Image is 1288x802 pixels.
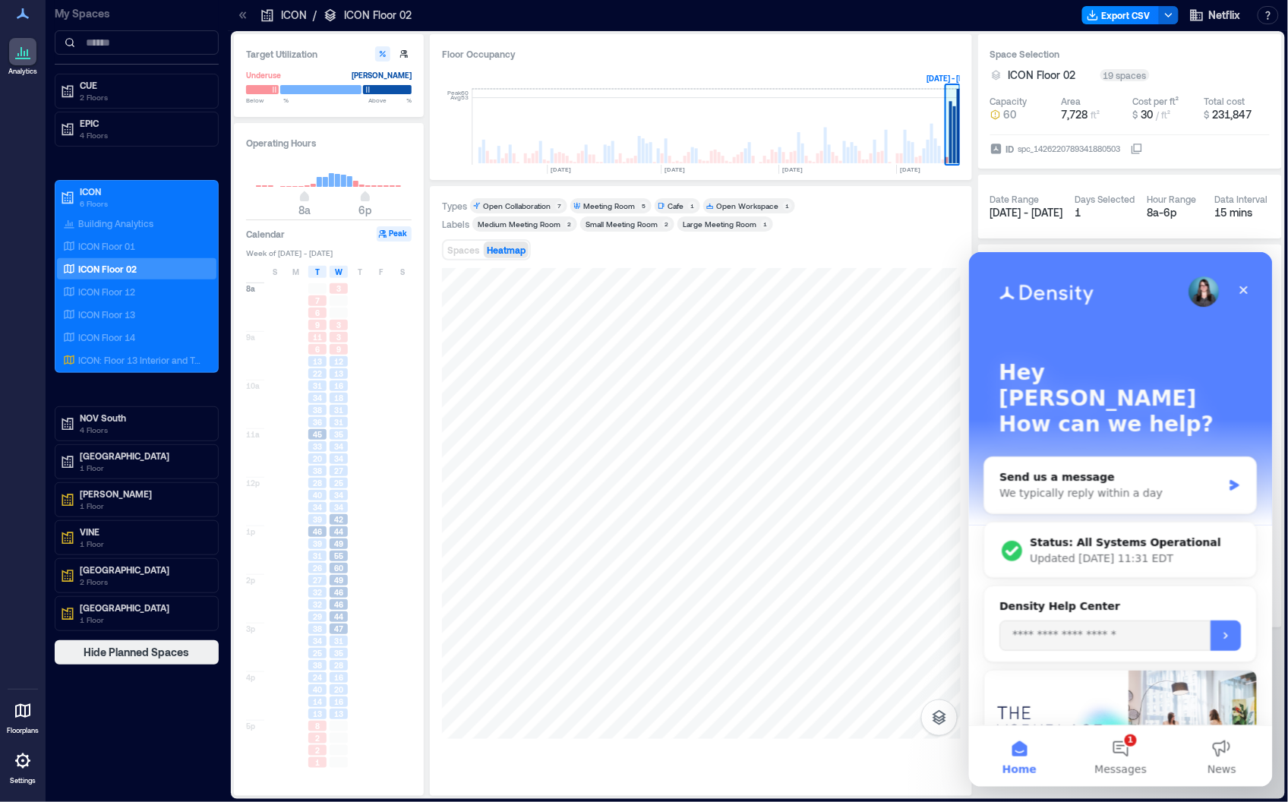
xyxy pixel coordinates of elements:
span: 60 [1004,107,1017,122]
span: Heatmap [487,245,526,255]
p: CUE [80,79,207,91]
span: 5p [246,721,255,731]
span: News [238,512,267,523]
p: ICON Floor 13 [78,308,135,320]
span: 12 [334,356,343,367]
span: Home [33,512,68,523]
span: 24 [313,672,322,683]
span: 27 [313,575,322,586]
span: 14 [313,696,322,707]
span: 47 [334,624,343,634]
span: Week of [DATE] - [DATE] [246,248,412,258]
a: Analytics [4,33,42,81]
div: 1 [761,219,770,229]
span: 6 [315,308,320,318]
p: 1 Floor [80,614,207,626]
span: T [358,266,362,278]
span: 9 [336,344,341,355]
span: 38 [313,405,322,415]
span: Above % [368,96,412,105]
p: [PERSON_NAME] [80,488,207,500]
p: VINE [80,526,207,538]
span: 3p [246,624,255,634]
div: Meeting Room [583,200,635,211]
h3: Operating Hours [246,135,412,150]
p: 1 Floor [80,500,207,512]
p: ICON Floor 01 [78,240,135,252]
div: Types [442,200,467,212]
span: 4p [246,672,255,683]
p: 1 Floor [80,538,207,550]
p: 4 Floors [80,424,207,436]
span: 26 [313,563,322,573]
p: ICON Floor 12 [78,286,135,298]
span: 34 [313,636,322,646]
span: 40 [313,684,322,695]
span: 8 [315,721,320,731]
div: Large Meeting Room [683,219,756,229]
button: ICON Floor 02 [1009,68,1094,83]
span: 13 [334,368,343,379]
div: 8a - 6p [1148,205,1203,220]
button: Export CSV [1082,6,1160,24]
div: 2 [565,219,574,229]
span: 34 [313,393,322,403]
p: / [313,8,317,23]
span: 2p [246,575,255,586]
span: 13 [313,709,322,719]
span: Hide Planned Spaces [84,645,190,660]
span: 6p [359,204,372,216]
div: Cost per ft² [1133,95,1179,107]
span: F [380,266,384,278]
div: Area [1062,95,1081,107]
span: 2 [315,745,320,756]
a: Floorplans [2,693,43,740]
span: 35 [334,429,343,440]
span: 34 [334,441,343,452]
span: 30 [1141,108,1154,121]
span: 40 [313,490,322,500]
p: ICON [80,185,207,197]
div: Capacity [990,95,1028,107]
span: 46 [334,599,343,610]
span: 31 [313,551,322,561]
p: Floorplans [7,726,39,735]
text: [DATE] [782,166,803,173]
div: Days Selected [1075,193,1135,205]
span: 6 [315,344,320,355]
span: 27 [334,466,343,476]
div: 5 [639,201,649,210]
div: Small Meeting Room [586,219,658,229]
button: Spaces [444,242,482,258]
span: 8a [298,204,311,216]
h3: Calendar [246,226,285,242]
span: 7,728 [1062,108,1088,121]
span: $ [1133,109,1138,120]
span: 39 [313,514,322,525]
div: Open Workspace [716,200,778,211]
span: 11a [246,429,260,440]
p: NOV South [80,412,207,424]
p: Building Analytics [78,217,153,229]
span: 28 [313,478,322,488]
div: Data Interval [1215,193,1268,205]
span: 13 [313,356,322,367]
span: 42 [334,514,343,525]
p: ICON Floor 14 [78,331,135,343]
span: 9 [315,320,320,330]
span: 36 [313,417,322,428]
span: 20 [313,453,322,464]
span: 46 [313,526,322,537]
span: 16 [334,380,343,391]
span: 34 [334,490,343,500]
span: 38 [313,466,322,476]
span: S [273,266,277,278]
span: 1p [246,526,255,537]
